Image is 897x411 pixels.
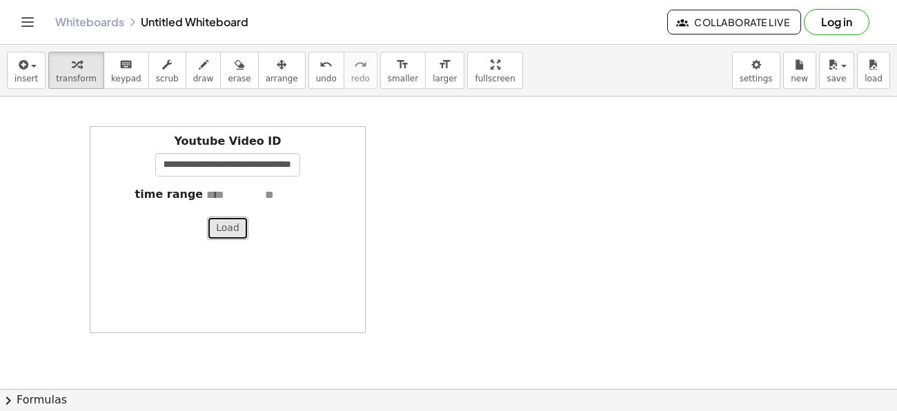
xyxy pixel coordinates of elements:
[119,57,132,73] i: keyboard
[467,52,522,89] button: fullscreen
[740,74,773,83] span: settings
[865,74,883,83] span: load
[193,74,214,83] span: draw
[135,187,204,203] label: time range
[17,11,39,33] button: Toggle navigation
[456,126,732,333] iframe: RESUMEN SÚPER EXTENDIDO | Monterrey 3-0 Necaxa | Liga MX - Jornada 6 Apertura 2025 | TUDN
[111,74,141,83] span: keypad
[220,52,258,89] button: erase
[148,52,186,89] button: scrub
[819,52,854,89] button: save
[396,57,409,73] i: format_size
[438,57,451,73] i: format_size
[55,15,124,29] a: Whiteboards
[351,74,370,83] span: redo
[388,74,418,83] span: smaller
[308,52,344,89] button: undoundo
[783,52,816,89] button: new
[380,52,426,89] button: format_sizesmaller
[316,74,337,83] span: undo
[344,52,377,89] button: redoredo
[732,52,780,89] button: settings
[56,74,97,83] span: transform
[425,52,464,89] button: format_sizelarger
[804,9,869,35] button: Log in
[48,52,104,89] button: transform
[827,74,846,83] span: save
[679,16,789,28] span: Collaborate Live
[354,57,367,73] i: redo
[266,74,298,83] span: arrange
[857,52,890,89] button: load
[667,10,801,34] button: Collaborate Live
[103,52,149,89] button: keyboardkeypad
[156,74,179,83] span: scrub
[7,52,46,89] button: insert
[14,74,38,83] span: insert
[791,74,808,83] span: new
[258,52,306,89] button: arrange
[207,217,248,240] button: Load
[228,74,250,83] span: erase
[433,74,457,83] span: larger
[174,134,281,150] label: Youtube Video ID
[186,52,221,89] button: draw
[475,74,515,83] span: fullscreen
[319,57,333,73] i: undo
